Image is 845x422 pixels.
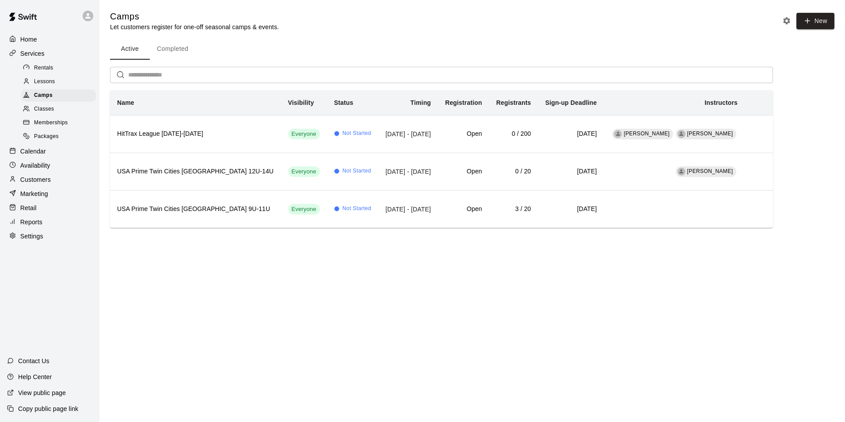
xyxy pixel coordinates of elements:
b: Registrants [496,99,531,106]
p: Help Center [18,372,52,381]
h6: 0 / 200 [496,129,531,139]
a: Marketing [7,187,92,200]
a: Home [7,33,92,46]
table: simple table [110,90,773,228]
p: Settings [20,232,43,241]
a: Packages [21,130,99,144]
span: Not Started [343,167,371,176]
button: Camp settings [780,14,793,27]
span: [PERSON_NAME] [624,130,670,137]
div: Tyler Anderson [614,130,622,138]
p: View public page [18,388,66,397]
h5: Camps [110,11,279,23]
span: Camps [34,91,53,100]
p: Calendar [20,147,46,156]
b: Visibility [288,99,314,106]
span: Everyone [288,130,320,138]
div: This service is visible to all of your customers [288,204,320,215]
a: Settings [7,230,92,243]
a: Memberships [21,116,99,130]
p: Let customers register for one-off seasonal camps & events. [110,23,279,31]
span: [PERSON_NAME] [687,130,733,137]
p: Contact Us [18,357,49,365]
td: [DATE] - [DATE] [378,190,438,228]
h6: [DATE] [545,129,597,139]
h6: 3 / 20 [496,204,531,214]
h6: Open [445,204,482,214]
span: Not Started [343,129,371,138]
a: Lessons [21,75,99,88]
h6: USA Prime Twin Cities [GEOGRAPHIC_DATA] 12U-14U [117,167,274,176]
p: Reports [20,218,42,226]
a: Camps [21,89,99,103]
button: Active [110,38,150,60]
p: Home [20,35,37,44]
b: Timing [411,99,431,106]
a: Services [7,47,92,60]
p: Marketing [20,189,48,198]
span: Lessons [34,77,55,86]
div: Brett Milazzo [678,130,685,138]
h6: [DATE] [545,167,597,176]
div: Classes [21,103,96,115]
div: This service is visible to all of your customers [288,129,320,139]
h6: USA Prime Twin Cities [GEOGRAPHIC_DATA] 9U-11U [117,204,274,214]
div: This service is visible to all of your customers [288,166,320,177]
div: Lessons [21,76,96,88]
b: Registration [445,99,482,106]
p: Copy public page link [18,404,78,413]
h6: HitTrax League [DATE]-[DATE] [117,129,274,139]
div: Rentals [21,62,96,74]
p: Availability [20,161,50,170]
span: Everyone [288,168,320,176]
p: Customers [20,175,51,184]
span: Memberships [34,119,68,127]
p: Retail [20,203,37,212]
div: Packages [21,130,96,143]
div: Camps [21,89,96,102]
span: Not Started [343,204,371,213]
b: Instructors [704,99,738,106]
a: Availability [7,159,92,172]
span: Rentals [34,64,53,73]
p: Services [20,49,45,58]
span: Everyone [288,205,320,214]
span: Classes [34,105,54,114]
a: Customers [7,173,92,186]
button: Completed [150,38,195,60]
a: Calendar [7,145,92,158]
div: Memberships [21,117,96,129]
div: Brett Milazzo [678,168,685,176]
a: Reports [7,215,92,229]
b: Name [117,99,134,106]
b: Sign-up Deadline [545,99,597,106]
button: New [796,13,834,29]
b: Status [334,99,354,106]
a: Rentals [21,61,99,75]
span: Packages [34,132,59,141]
span: [PERSON_NAME] [687,168,733,174]
a: Retail [7,201,92,215]
h6: [DATE] [545,204,597,214]
td: [DATE] - [DATE] [378,153,438,190]
h6: Open [445,167,482,176]
td: [DATE] - [DATE] [378,115,438,153]
h6: 0 / 20 [496,167,531,176]
h6: Open [445,129,482,139]
a: Classes [21,103,99,116]
a: New [793,17,834,24]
